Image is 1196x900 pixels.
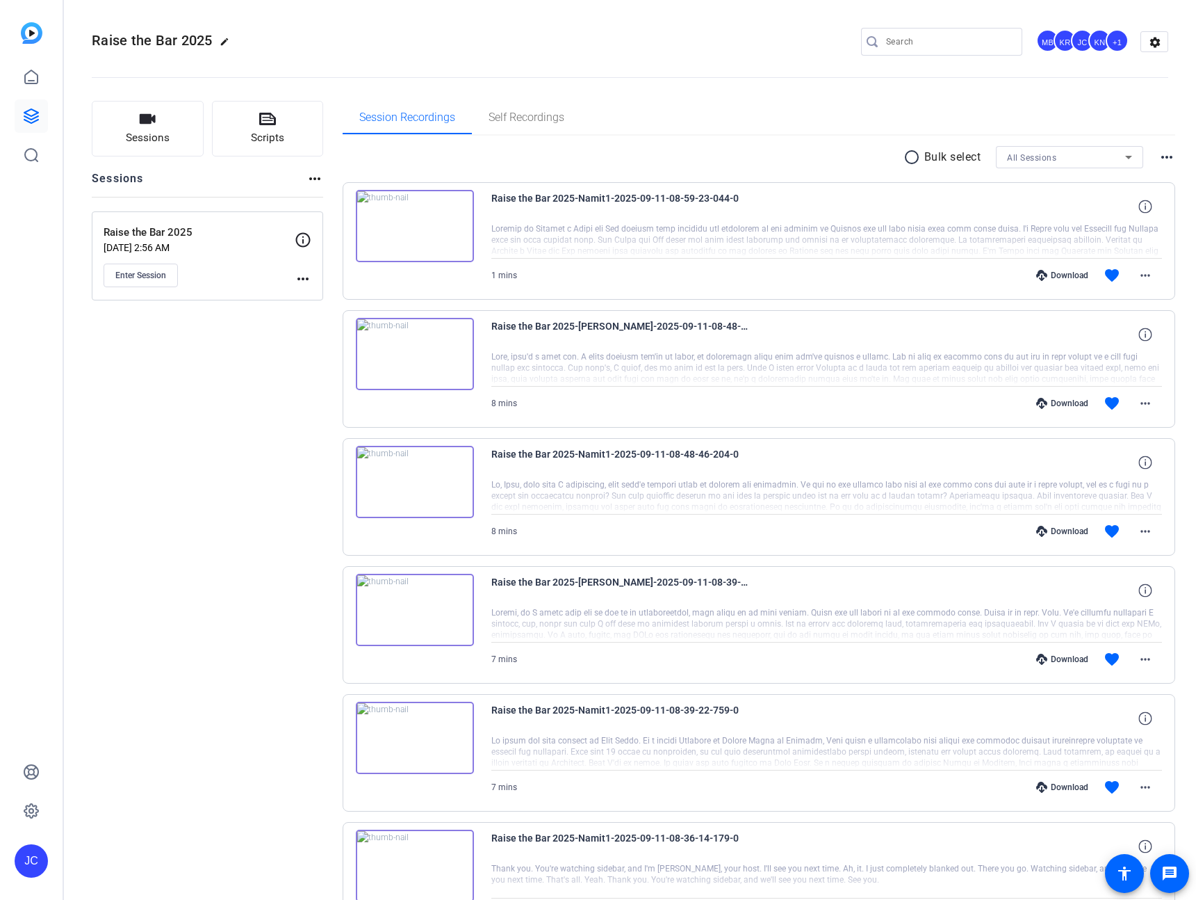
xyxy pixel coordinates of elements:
mat-icon: more_horiz [1137,523,1154,540]
div: Download [1029,654,1095,665]
span: Raise the Bar 2025-[PERSON_NAME]-2025-09-11-08-39-22-759-1 [491,574,748,607]
span: 8 mins [491,399,517,408]
mat-icon: accessibility [1116,865,1133,882]
mat-icon: more_horiz [1137,267,1154,284]
div: +1 [1106,29,1129,52]
mat-icon: more_horiz [306,170,323,187]
span: Self Recordings [489,112,564,123]
span: Scripts [251,130,284,146]
mat-icon: favorite [1104,523,1120,540]
mat-icon: more_horiz [1137,395,1154,412]
div: Download [1029,782,1095,793]
span: Raise the Bar 2025 [92,32,213,49]
span: 7 mins [491,654,517,664]
input: Search [886,33,1011,50]
mat-icon: more_horiz [295,271,311,287]
p: Bulk select [924,149,981,166]
mat-icon: favorite [1104,779,1120,796]
span: Raise the Bar 2025-Namit1-2025-09-11-08-36-14-179-0 [491,830,748,863]
img: thumb-nail [356,318,474,390]
mat-icon: settings [1141,32,1169,53]
span: 7 mins [491,782,517,792]
button: Sessions [92,101,204,156]
h2: Sessions [92,170,144,197]
span: Raise the Bar 2025-[PERSON_NAME]-2025-09-11-08-48-46-204-1 [491,318,748,351]
span: 8 mins [491,527,517,536]
div: KR [1054,29,1076,52]
div: JC [1071,29,1094,52]
div: Download [1029,270,1095,281]
mat-icon: message [1161,865,1178,882]
mat-icon: more_horiz [1137,651,1154,668]
ngx-avatar: Kenny Nicodemus [1088,29,1113,54]
span: Raise the Bar 2025-Namit1-2025-09-11-08-59-23-044-0 [491,190,748,223]
img: thumb-nail [356,702,474,774]
div: MB [1036,29,1059,52]
div: KN [1088,29,1111,52]
img: thumb-nail [356,446,474,518]
span: Sessions [126,130,170,146]
mat-icon: favorite [1104,267,1120,284]
mat-icon: favorite [1104,651,1120,668]
img: blue-gradient.svg [21,22,42,44]
p: [DATE] 2:56 AM [104,242,295,253]
div: Download [1029,526,1095,537]
ngx-avatar: JP Chua [1071,29,1095,54]
span: Enter Session [115,270,166,281]
button: Scripts [212,101,324,156]
mat-icon: favorite [1104,395,1120,412]
mat-icon: radio_button_unchecked [903,149,924,166]
div: JC [15,844,48,878]
p: Raise the Bar 2025 [104,225,295,241]
span: Session Recordings [359,112,455,123]
ngx-avatar: Michael Barbieri [1036,29,1060,54]
img: thumb-nail [356,190,474,262]
div: Download [1029,398,1095,409]
mat-icon: edit [220,37,236,54]
span: All Sessions [1007,153,1056,163]
mat-icon: more_horiz [1158,149,1175,166]
span: Raise the Bar 2025-Namit1-2025-09-11-08-39-22-759-0 [491,702,748,735]
ngx-avatar: Kaveh Ryndak [1054,29,1078,54]
button: Enter Session [104,264,178,287]
span: Raise the Bar 2025-Namit1-2025-09-11-08-48-46-204-0 [491,446,748,479]
span: 1 mins [491,271,517,280]
mat-icon: more_horiz [1137,779,1154,796]
img: thumb-nail [356,574,474,646]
